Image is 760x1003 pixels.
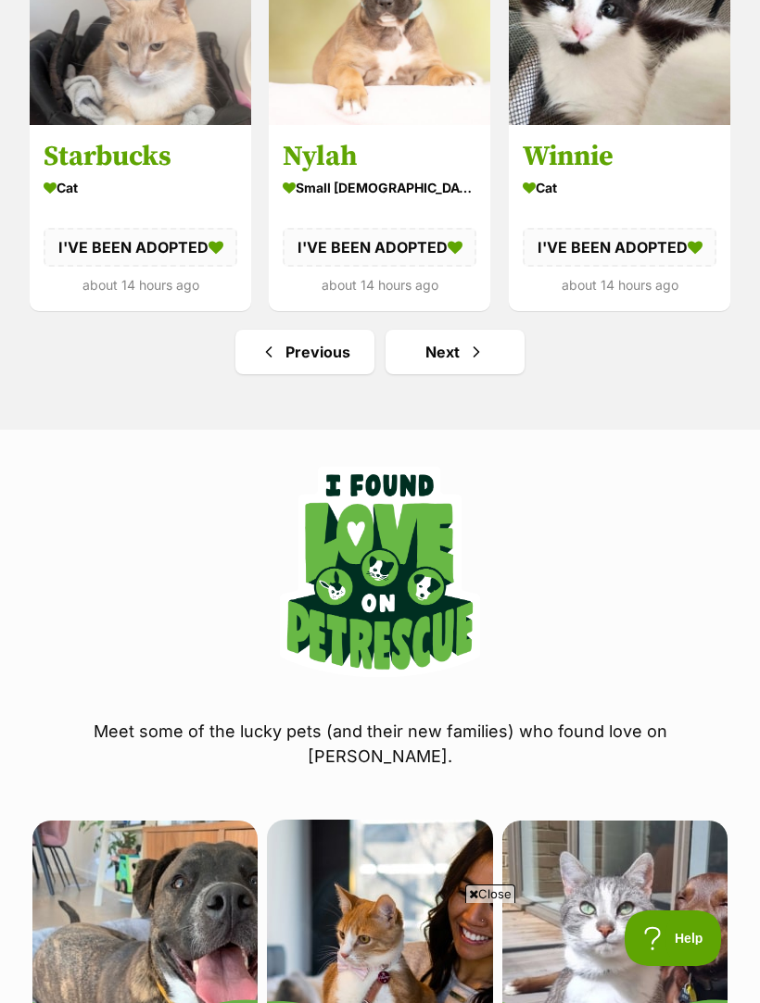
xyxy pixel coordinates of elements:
div: Cat [44,174,237,201]
div: I'VE BEEN ADOPTED [44,228,237,267]
div: about 14 hours ago [523,272,716,297]
div: I'VE BEEN ADOPTED [283,228,476,267]
iframe: Advertisement [43,910,717,994]
p: Meet some of the lucky pets (and their new families) who found love on [PERSON_NAME]. [28,719,732,769]
a: Previous page [235,330,374,374]
div: about 14 hours ago [283,272,476,297]
a: Nylah small [DEMOGRAPHIC_DATA] Dog I'VE BEEN ADOPTED about 14 hours ago favourite [269,125,490,311]
div: about 14 hours ago [44,272,237,297]
nav: Pagination [28,330,732,374]
div: small [DEMOGRAPHIC_DATA] Dog [283,174,476,201]
a: Adopted [30,110,251,129]
div: Cat [523,174,716,201]
a: Next page [386,330,525,374]
h3: Winnie [523,139,716,174]
img: Found love on PetRescue [280,467,480,677]
span: Close [465,884,515,903]
a: Adopted [509,110,730,129]
div: I'VE BEEN ADOPTED [523,228,716,267]
h3: Nylah [283,139,476,174]
a: Starbucks Cat I'VE BEEN ADOPTED about 14 hours ago favourite [30,125,251,311]
h3: Starbucks [44,139,237,174]
a: Winnie Cat I'VE BEEN ADOPTED about 14 hours ago favourite [509,125,730,311]
a: Adopted [269,110,490,129]
iframe: Help Scout Beacon - Open [625,910,723,966]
